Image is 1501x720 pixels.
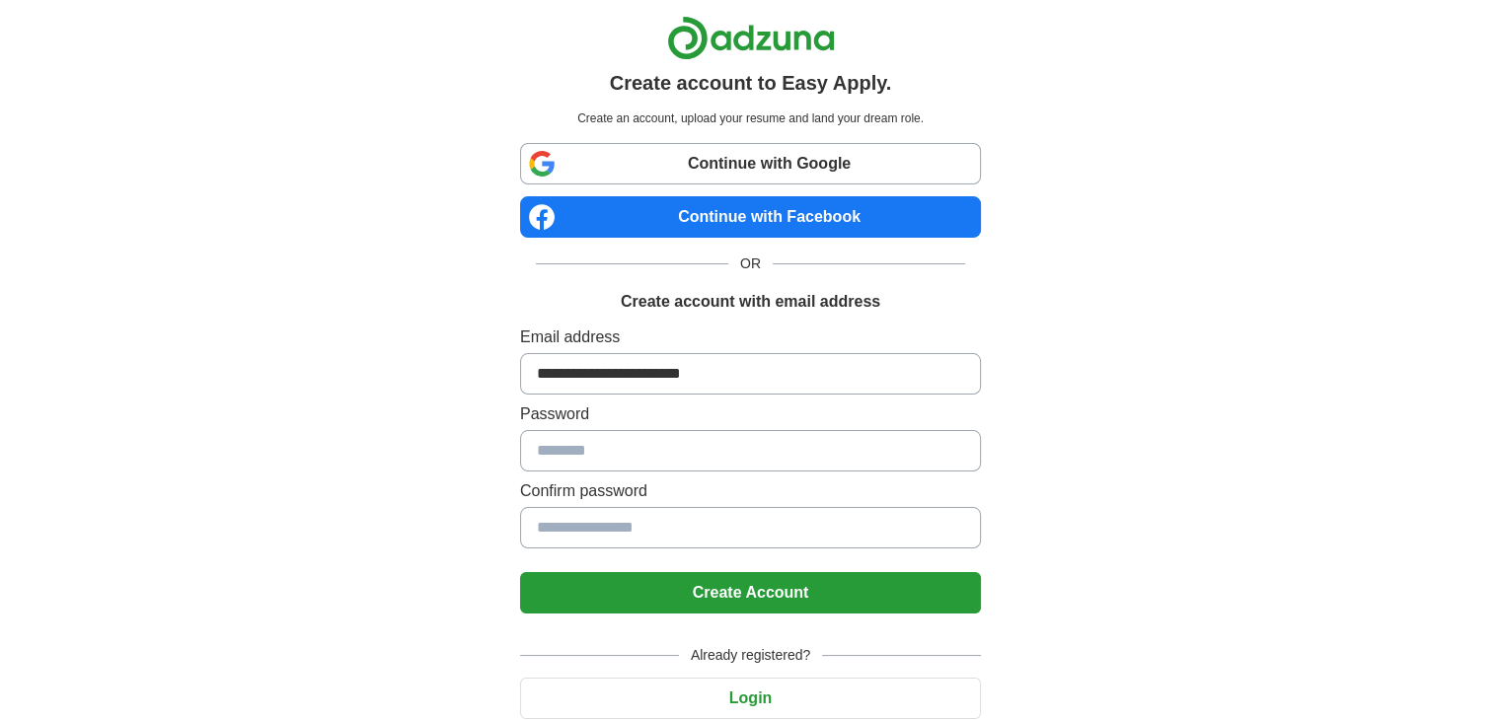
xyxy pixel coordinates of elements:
a: Continue with Facebook [520,196,981,238]
img: Adzuna logo [667,16,835,60]
label: Email address [520,325,981,349]
h1: Create account with email address [621,290,880,314]
span: OR [728,253,773,274]
h1: Create account to Easy Apply. [610,68,892,98]
label: Confirm password [520,479,981,503]
a: Continue with Google [520,143,981,184]
button: Create Account [520,572,981,613]
span: Already registered? [679,645,822,666]
p: Create an account, upload your resume and land your dream role. [524,109,977,127]
a: Login [520,689,981,706]
button: Login [520,678,981,719]
label: Password [520,402,981,426]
